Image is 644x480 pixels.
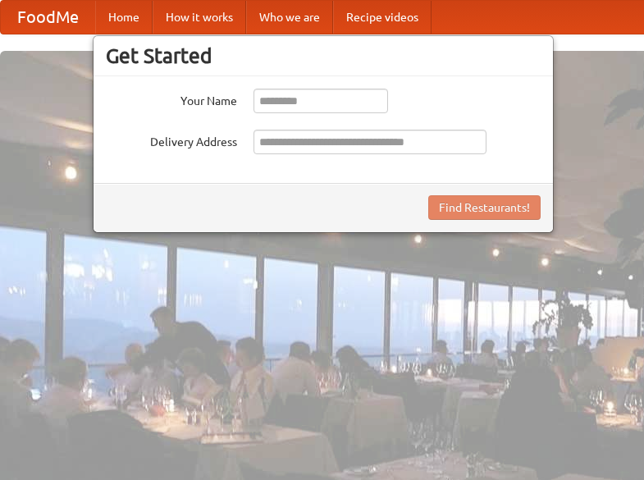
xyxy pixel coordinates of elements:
[95,1,153,34] a: Home
[428,195,541,220] button: Find Restaurants!
[1,1,95,34] a: FoodMe
[106,130,237,150] label: Delivery Address
[106,89,237,109] label: Your Name
[333,1,432,34] a: Recipe videos
[106,43,541,68] h3: Get Started
[246,1,333,34] a: Who we are
[153,1,246,34] a: How it works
